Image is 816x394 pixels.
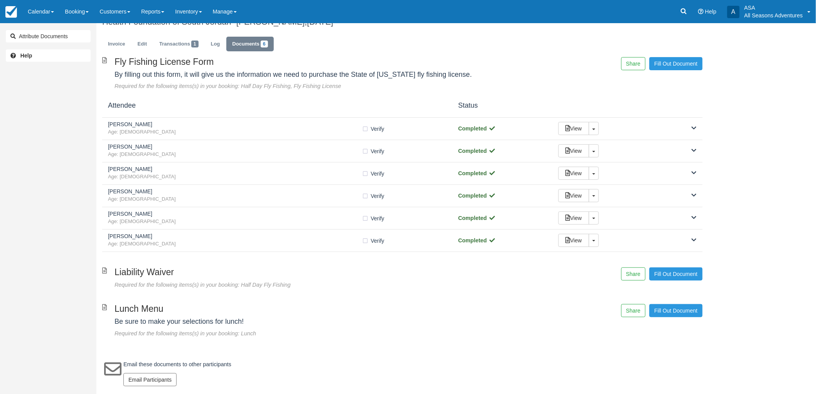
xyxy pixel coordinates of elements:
span: Age: [DEMOGRAPHIC_DATA] [108,196,362,203]
a: Fill Out Document [649,304,703,317]
b: Help [20,52,32,59]
span: Verify [371,125,384,133]
button: Share [621,57,646,70]
span: Age: [DEMOGRAPHIC_DATA] [108,240,362,248]
span: Verify [371,147,384,155]
img: checkfront-main-nav-mini-logo.png [5,6,17,18]
div: A [727,6,740,18]
a: Fill Out Document [649,57,703,70]
p: ASA [744,4,803,12]
a: View [558,167,589,180]
h5: [PERSON_NAME] [108,166,362,172]
span: Verify [371,170,384,178]
a: View [558,144,589,157]
h4: Attendee [102,102,452,110]
div: Required for the following items(s) in your booking: Half Day Fly Fishing [115,281,488,289]
p: Email these documents to other participants [123,360,231,369]
h4: By filling out this form, it will give us the information we need to purchase the State of [US_ST... [115,71,488,79]
p: All Seasons Adventures [744,12,803,19]
h5: [PERSON_NAME] [108,211,362,217]
strong: Completed [458,215,496,221]
h2: Liability Waiver [115,267,488,277]
a: Transactions1 [153,37,204,52]
i: Help [698,9,703,14]
strong: Completed [458,193,496,199]
span: Age: [DEMOGRAPHIC_DATA] [108,129,362,136]
strong: Completed [458,125,496,132]
a: Edit [132,37,153,52]
h2: Lunch Menu [115,304,488,314]
strong: Completed [458,170,496,176]
h1: Health Foundation of South Jordan- [PERSON_NAME], [102,17,703,27]
h5: [PERSON_NAME] [108,233,362,239]
a: View [558,122,589,135]
a: Log [205,37,226,52]
button: Share [621,304,646,317]
h4: Be sure to make your selections for lunch! [115,318,488,326]
a: Fill Out Document [649,267,703,281]
div: Required for the following items(s) in your booking: Lunch [115,330,488,338]
a: View [558,234,589,247]
h5: [PERSON_NAME] [108,189,362,194]
span: 1 [191,41,199,47]
div: Required for the following items(s) in your booking: Half Day Fly Fishing, Fly Fishing License [115,82,488,90]
h4: Status [452,102,552,110]
a: View [558,211,589,225]
span: Age: [DEMOGRAPHIC_DATA] [108,151,362,158]
button: Email Participants [123,373,177,386]
span: Verify [371,192,384,200]
a: Help [6,49,91,62]
a: Documents6 [226,37,273,52]
span: Age: [DEMOGRAPHIC_DATA] [108,173,362,181]
span: Help [705,8,717,15]
span: 6 [261,41,268,47]
a: View [558,189,589,202]
h5: [PERSON_NAME] [108,122,362,127]
h2: Fly Fishing License Form [115,57,488,67]
button: Share [621,267,646,281]
h5: [PERSON_NAME] [108,144,362,150]
span: Verify [371,237,384,245]
span: Age: [DEMOGRAPHIC_DATA] [108,218,362,225]
strong: Completed [458,237,496,244]
strong: Completed [458,148,496,154]
button: Attribute Documents [6,30,91,42]
a: Invoice [102,37,131,52]
span: Verify [371,215,384,222]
